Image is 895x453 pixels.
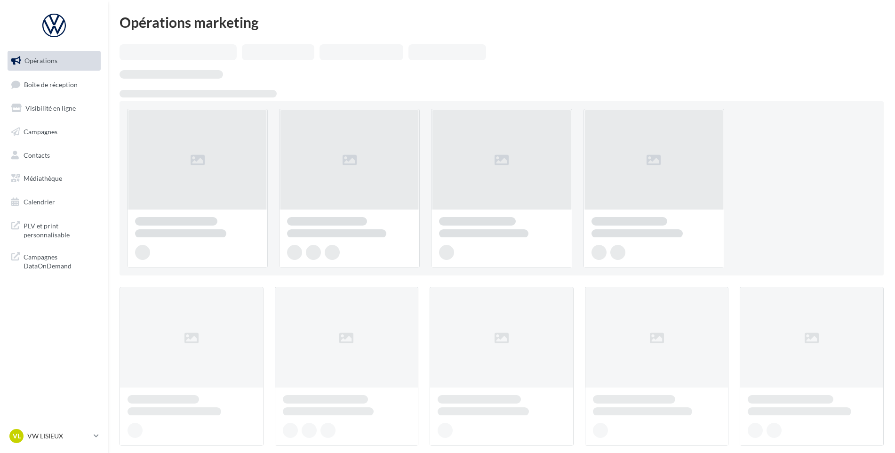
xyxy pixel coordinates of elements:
[6,216,103,243] a: PLV et print personnalisable
[6,169,103,188] a: Médiathèque
[6,122,103,142] a: Campagnes
[24,80,78,88] span: Boîte de réception
[120,15,884,29] div: Opérations marketing
[24,251,97,271] span: Campagnes DataOnDemand
[24,128,57,136] span: Campagnes
[24,57,57,65] span: Opérations
[6,98,103,118] a: Visibilité en ligne
[27,431,90,441] p: VW LISIEUX
[13,431,21,441] span: VL
[6,247,103,275] a: Campagnes DataOnDemand
[8,427,101,445] a: VL VW LISIEUX
[24,198,55,206] span: Calendrier
[6,192,103,212] a: Calendrier
[6,74,103,95] a: Boîte de réception
[6,146,103,165] a: Contacts
[24,174,62,182] span: Médiathèque
[6,51,103,71] a: Opérations
[25,104,76,112] span: Visibilité en ligne
[24,219,97,240] span: PLV et print personnalisable
[24,151,50,159] span: Contacts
